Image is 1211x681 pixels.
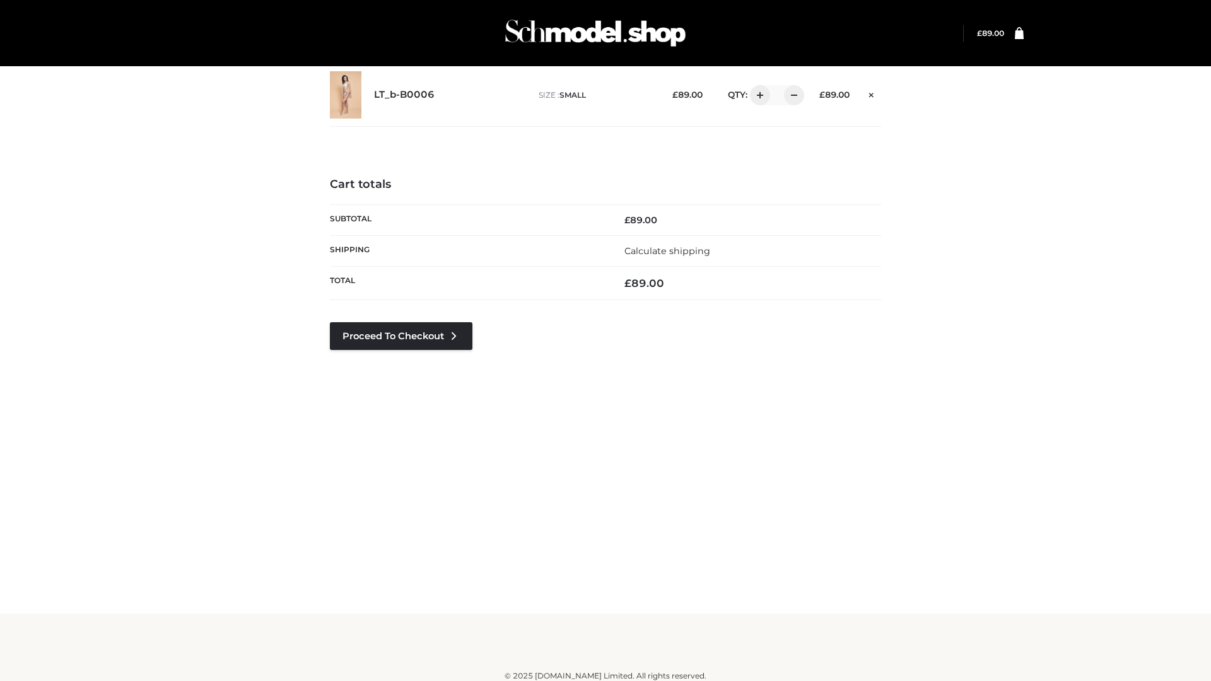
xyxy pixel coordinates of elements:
span: £ [672,90,678,100]
span: £ [624,277,631,289]
bdi: 89.00 [977,28,1004,38]
bdi: 89.00 [819,90,850,100]
th: Total [330,267,605,300]
bdi: 89.00 [672,90,703,100]
span: £ [819,90,825,100]
a: Calculate shipping [624,245,710,257]
th: Subtotal [330,204,605,235]
h4: Cart totals [330,178,881,192]
bdi: 89.00 [624,214,657,226]
img: Schmodel Admin 964 [501,8,690,58]
span: SMALL [559,90,586,100]
a: £89.00 [977,28,1004,38]
a: Remove this item [862,85,881,102]
div: QTY: [715,85,800,105]
a: LT_b-B0006 [374,89,435,101]
img: LT_b-B0006 - SMALL [330,71,361,119]
th: Shipping [330,235,605,266]
a: Proceed to Checkout [330,322,472,350]
bdi: 89.00 [624,277,664,289]
span: £ [977,28,982,38]
span: £ [624,214,630,226]
p: size : [539,90,653,101]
